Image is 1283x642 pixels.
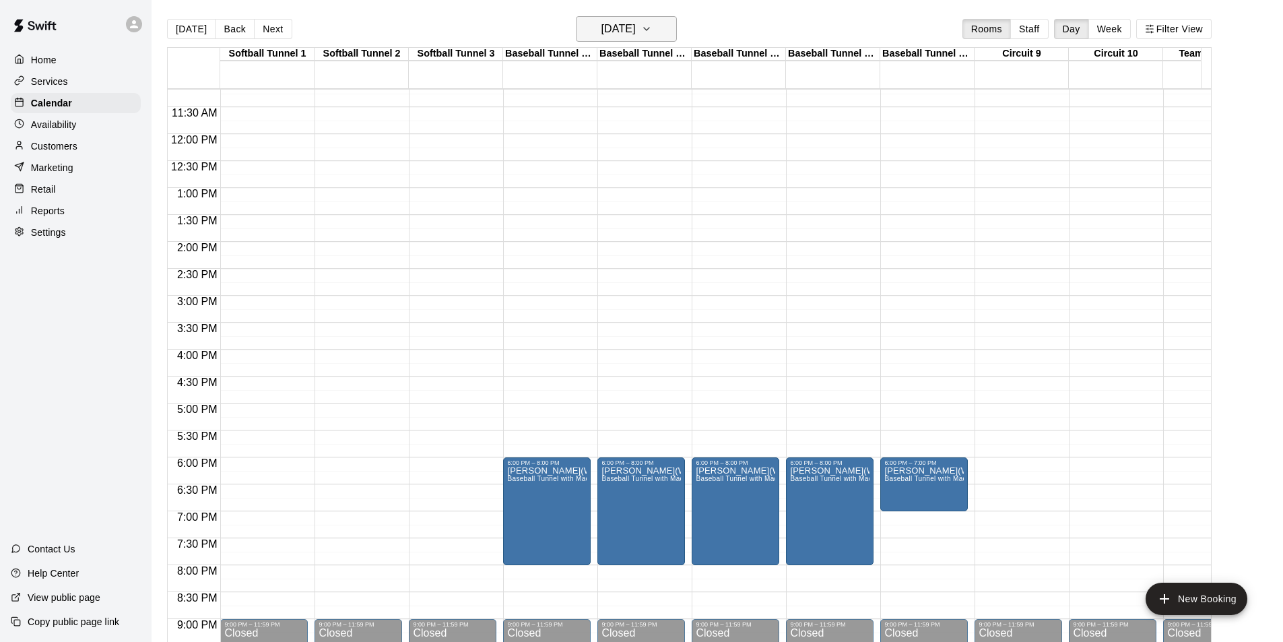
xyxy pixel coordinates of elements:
span: 3:30 PM [174,323,221,334]
div: 9:00 PM – 11:59 PM [790,621,869,628]
p: Retail [31,183,56,196]
button: Next [254,19,292,39]
a: Settings [11,222,141,243]
span: 5:00 PM [174,404,221,415]
div: 9:00 PM – 11:59 PM [1073,621,1152,628]
span: 2:00 PM [174,242,221,253]
div: Team Room 1 [1163,48,1257,61]
span: 4:30 PM [174,377,221,388]
span: 3:00 PM [174,296,221,307]
span: 6:30 PM [174,484,221,496]
p: Settings [31,226,66,239]
div: 6:00 PM – 8:00 PM [790,459,869,466]
div: Circuit 9 [975,48,1069,61]
span: 7:00 PM [174,511,221,523]
span: 1:30 PM [174,215,221,226]
p: Services [31,75,68,88]
span: 4:00 PM [174,350,221,361]
span: 11:30 AM [168,107,221,119]
div: 6:00 PM – 8:00 PM [696,459,775,466]
div: 9:00 PM – 11:59 PM [884,621,964,628]
div: 6:00 PM – 8:00 PM: DONNIE(WILDFIRE) [692,457,779,565]
div: 9:00 PM – 11:59 PM [319,621,398,628]
p: Copy public page link [28,615,119,629]
p: View public page [28,591,100,604]
span: 6:00 PM [174,457,221,469]
span: 12:00 PM [168,134,220,146]
span: 7:30 PM [174,538,221,550]
span: 9:00 PM [174,619,221,631]
a: Customers [11,136,141,156]
span: Baseball Tunnel with Machine [601,475,697,482]
span: Baseball Tunnel with Machine [507,475,603,482]
div: 6:00 PM – 8:00 PM [507,459,587,466]
div: 9:00 PM – 11:59 PM [507,621,587,628]
button: add [1146,583,1247,615]
div: 6:00 PM – 8:00 PM: DONNIE(WILDFIRE) [786,457,874,565]
div: 9:00 PM – 11:59 PM [224,621,304,628]
span: Baseball Tunnel with Machine [790,475,886,482]
a: Calendar [11,93,141,113]
div: Softball Tunnel 1 [220,48,315,61]
div: 6:00 PM – 8:00 PM [601,459,681,466]
a: Marketing [11,158,141,178]
span: 8:00 PM [174,565,221,577]
a: Availability [11,115,141,135]
div: Baseball Tunnel 7 (Mound/Machine) [786,48,880,61]
div: Baseball Tunnel 6 (Machine) [692,48,786,61]
button: Day [1054,19,1089,39]
button: Rooms [962,19,1011,39]
div: 9:00 PM – 11:59 PM [413,621,492,628]
span: Baseball Tunnel with Machine [884,475,980,482]
button: Week [1088,19,1131,39]
span: 5:30 PM [174,430,221,442]
p: Reports [31,204,65,218]
div: 9:00 PM – 11:59 PM [1167,621,1247,628]
div: 9:00 PM – 11:59 PM [696,621,775,628]
button: Back [215,19,255,39]
p: Availability [31,118,77,131]
button: Staff [1010,19,1049,39]
a: Retail [11,179,141,199]
h6: [DATE] [601,20,636,38]
span: 12:30 PM [168,161,220,172]
a: Services [11,71,141,92]
div: Baseball Tunnel 4 (Machine) [503,48,597,61]
a: Reports [11,201,141,221]
div: Baseball Tunnel 5 (Machine) [597,48,692,61]
p: Marketing [31,161,73,174]
button: Filter View [1136,19,1212,39]
div: 6:00 PM – 8:00 PM: DONNIE(WILDFIRE) [503,457,591,565]
button: [DATE] [167,19,216,39]
p: Home [31,53,57,67]
a: Home [11,50,141,70]
button: [DATE] [576,16,677,42]
span: 1:00 PM [174,188,221,199]
div: 6:00 PM – 7:00 PM [884,459,964,466]
p: Customers [31,139,77,153]
div: 6:00 PM – 7:00 PM: DONNIE(WILDFIRE) [880,457,968,511]
p: Contact Us [28,542,75,556]
div: Baseball Tunnel 8 (Mound) [880,48,975,61]
div: 6:00 PM – 8:00 PM: DONNIE(WILDFIRE) [597,457,685,565]
span: Baseball Tunnel with Machine [696,475,791,482]
span: 2:30 PM [174,269,221,280]
div: 9:00 PM – 11:59 PM [601,621,681,628]
span: 8:30 PM [174,592,221,604]
p: Help Center [28,567,79,580]
div: Softball Tunnel 2 [315,48,409,61]
div: 9:00 PM – 11:59 PM [979,621,1058,628]
div: Softball Tunnel 3 [409,48,503,61]
p: Calendar [31,96,72,110]
div: Circuit 10 [1069,48,1163,61]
